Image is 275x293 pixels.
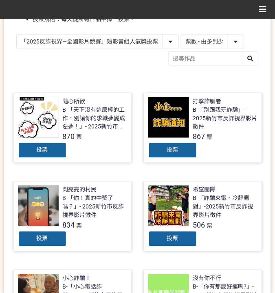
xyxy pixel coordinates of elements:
span: 867 [193,132,205,141]
a: 閃亮亮的村民B-「你！真的中獎了嗎？」- 2025新竹市反詐視界影片徵件834票投票 [13,181,132,252]
div: 沒有你不行 [193,274,222,283]
a: 希望團隊B-「詐騙來電、冷靜應對」-2025新竹市反詐視界影片徵件506票投票 [144,181,262,252]
span: 票 [77,134,82,141]
span: 投票 [167,147,178,153]
input: 搜尋作品 [169,52,258,66]
div: 希望團隊 [193,186,216,194]
div: 打擊詐騙者 [193,97,222,106]
div: 隨心所欲 [63,97,86,106]
span: 投票 [167,235,178,242]
span: 票 [207,134,213,141]
span: 票 [207,223,213,229]
div: B-「天下沒有這麼棒的工作，別讓你的求職夢變成惡夢！」- 2025新竹市反詐視界影片徵件 [63,106,127,131]
span: 870 [63,132,75,141]
span: 投票 [37,147,48,153]
div: B-「詐騙來電、冷靜應對」-2025新竹市反詐視界影片徵件 [193,194,257,220]
span: 投票 [37,235,48,242]
div: B-「別跟我玩詐騙」- 2025新竹市反詐視界影片徵件 [193,106,257,131]
a: 隨心所欲B-「天下沒有這麼棒的工作，別讓你的求職夢變成惡夢！」- 2025新竹市反詐視界影片徵件870票投票 [13,93,132,163]
div: 小心詐騙！ [63,274,91,283]
a: 打擊詐騙者B-「別跟我玩詐騙」- 2025新竹市反詐視界影片徵件867票投票 [144,93,262,163]
span: 834 [63,221,75,230]
div: 閃亮亮的村民 [63,186,97,194]
span: 506 [193,221,205,230]
li: 投票規則：每天從所有作品中擇一投票。 [33,15,259,24]
span: 票 [77,223,82,229]
div: B-「你！真的中獎了嗎？」- 2025新竹市反詐視界影片徵件 [63,194,127,220]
